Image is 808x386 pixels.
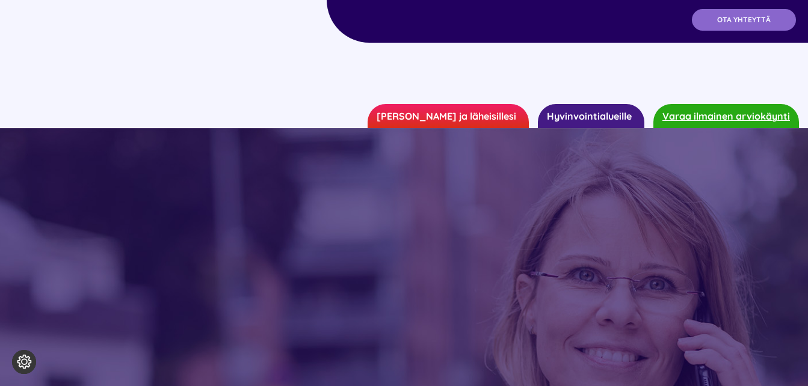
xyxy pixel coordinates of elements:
a: [PERSON_NAME] ja läheisillesi [368,104,529,128]
a: Varaa ilmainen arviokäynti [653,104,799,128]
a: Hyvinvointialueille [538,104,644,128]
span: OTA YHTEYTTÄ [717,16,771,24]
a: OTA YHTEYTTÄ [692,9,796,31]
button: Evästeasetukset [12,350,36,374]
